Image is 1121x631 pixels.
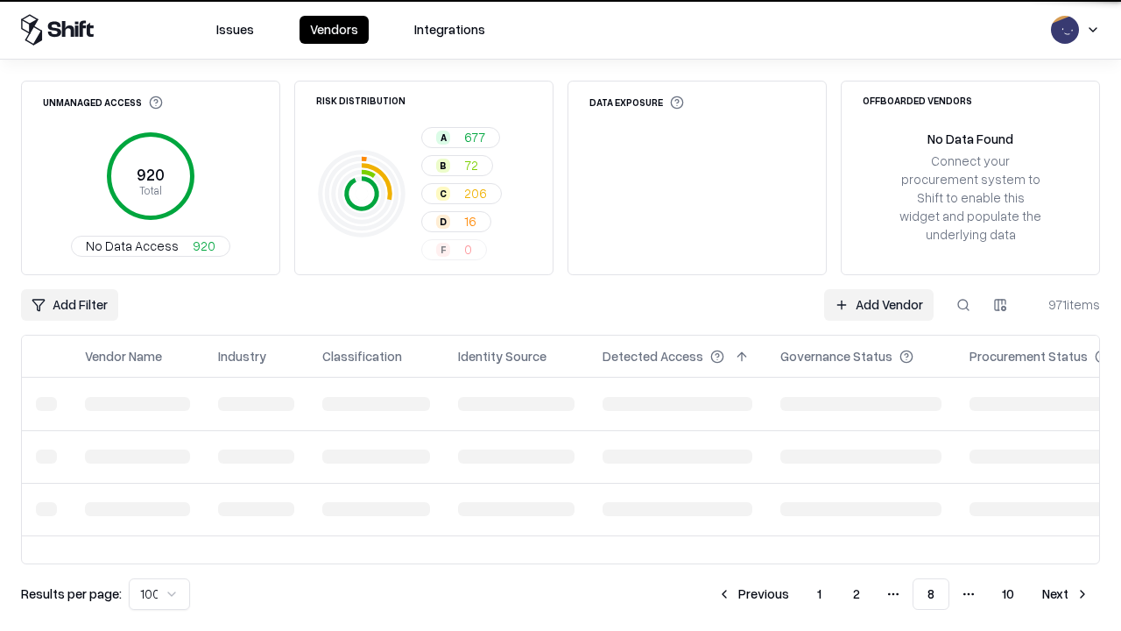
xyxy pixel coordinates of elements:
[71,236,230,257] button: No Data Access920
[21,289,118,321] button: Add Filter
[322,347,402,365] div: Classification
[863,96,972,105] div: Offboarded Vendors
[436,215,450,229] div: D
[464,212,476,230] span: 16
[193,237,215,255] span: 920
[218,347,266,365] div: Industry
[464,156,478,174] span: 72
[436,187,450,201] div: C
[316,96,405,105] div: Risk Distribution
[603,347,703,365] div: Detected Access
[421,155,493,176] button: B72
[43,96,163,110] div: Unmanaged Access
[300,16,369,44] button: Vendors
[85,347,162,365] div: Vendor Name
[1030,295,1100,314] div: 971 items
[86,237,179,255] span: No Data Access
[589,96,684,110] div: Data Exposure
[803,578,835,610] button: 1
[464,184,487,202] span: 206
[458,347,546,365] div: Identity Source
[206,16,264,44] button: Issues
[137,165,165,184] tspan: 920
[988,578,1028,610] button: 10
[780,347,892,365] div: Governance Status
[421,127,500,148] button: A677
[421,211,491,232] button: D16
[824,289,934,321] a: Add Vendor
[404,16,496,44] button: Integrations
[898,152,1043,245] div: Connect your procurement system to Shift to enable this widget and populate the underlying data
[464,128,485,146] span: 677
[839,578,874,610] button: 2
[927,130,1013,148] div: No Data Found
[1032,578,1100,610] button: Next
[436,131,450,145] div: A
[21,585,122,603] p: Results per page:
[707,578,800,610] button: Previous
[436,159,450,173] div: B
[707,578,1100,610] nav: pagination
[913,578,949,610] button: 8
[421,183,502,204] button: C206
[139,183,162,197] tspan: Total
[969,347,1088,365] div: Procurement Status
